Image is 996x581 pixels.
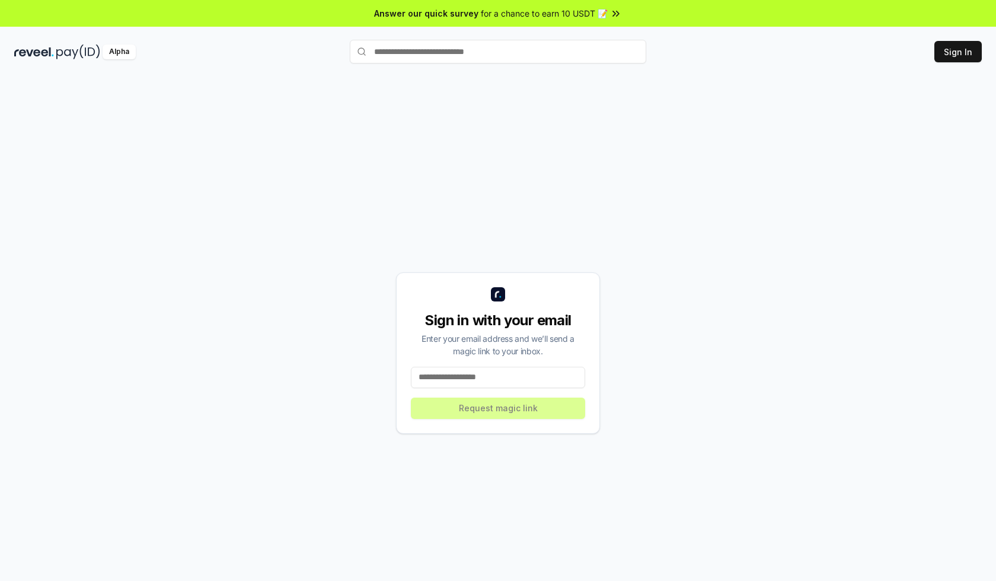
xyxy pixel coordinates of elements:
[103,45,136,59] div: Alpha
[934,41,982,62] button: Sign In
[14,45,54,59] img: reveel_dark
[374,7,478,20] span: Answer our quick survey
[491,287,505,301] img: logo_small
[411,311,585,330] div: Sign in with your email
[411,332,585,357] div: Enter your email address and we’ll send a magic link to your inbox.
[481,7,608,20] span: for a chance to earn 10 USDT 📝
[56,45,100,59] img: pay_id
